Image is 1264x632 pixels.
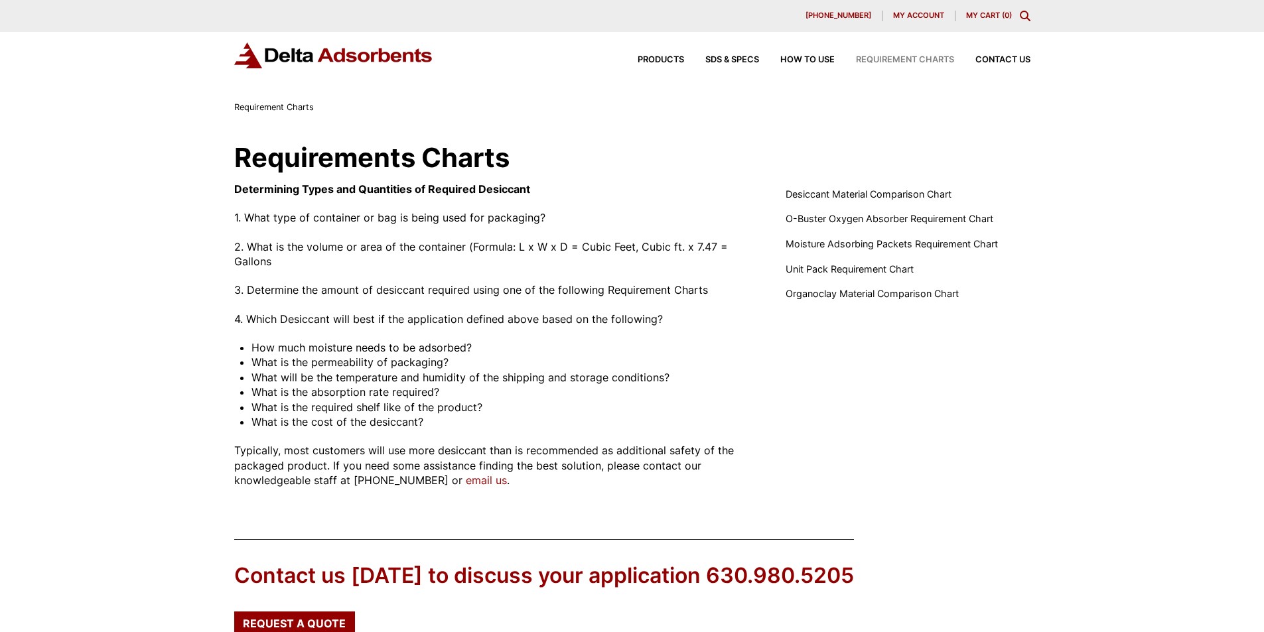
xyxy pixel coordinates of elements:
[835,56,954,64] a: Requirement Charts
[705,56,759,64] span: SDS & SPECS
[786,286,959,301] a: Organoclay Material Comparison Chart
[966,11,1012,20] a: My Cart (0)
[638,56,684,64] span: Products
[975,56,1030,64] span: Contact Us
[234,283,754,297] p: 3. Determine the amount of desiccant required using one of the following Requirement Charts
[234,182,530,196] strong: Determining Types and Quantities of Required Desiccant
[234,145,1030,171] h1: Requirements Charts
[893,12,944,19] span: My account
[234,312,754,326] p: 4. Which Desiccant will best if the application defined above based on the following?
[882,11,955,21] a: My account
[684,56,759,64] a: SDS & SPECS
[234,443,754,487] p: Typically, most customers will use more desiccant than is recommended as additional safety of the...
[954,56,1030,64] a: Contact Us
[234,239,754,269] p: 2. What is the volume or area of the container (Formula: L x W x D = Cubic Feet, Cubic ft. x 7.47...
[251,414,754,429] li: What is the cost of the desiccant?
[806,12,871,19] span: [PHONE_NUMBER]
[795,11,882,21] a: [PHONE_NUMBER]
[251,355,754,369] li: What is the permeability of packaging?
[466,474,507,487] a: email us
[251,400,754,414] li: What is the required shelf like of the product?
[243,618,346,629] span: Request a Quote
[234,210,754,225] p: 1. What type of container or bag is being used for packaging?
[1005,11,1009,20] span: 0
[1020,11,1030,21] div: Toggle Modal Content
[786,187,951,202] a: Desiccant Material Comparison Chart
[234,102,314,112] span: Requirement Charts
[251,340,754,355] li: How much moisture needs to be adsorbed?
[251,370,754,385] li: What will be the temperature and humidity of the shipping and storage conditions?
[780,56,835,64] span: How to Use
[786,212,993,226] a: O-Buster Oxygen Absorber Requirement Chart
[759,56,835,64] a: How to Use
[234,42,433,68] img: Delta Adsorbents
[616,56,684,64] a: Products
[786,262,914,277] a: Unit Pack Requirement Chart
[856,56,954,64] span: Requirement Charts
[251,385,754,399] li: What is the absorption rate required?
[234,561,854,591] div: Contact us [DATE] to discuss your application 630.980.5205
[786,237,998,251] a: Moisture Adsorbing Packets Requirement Chart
